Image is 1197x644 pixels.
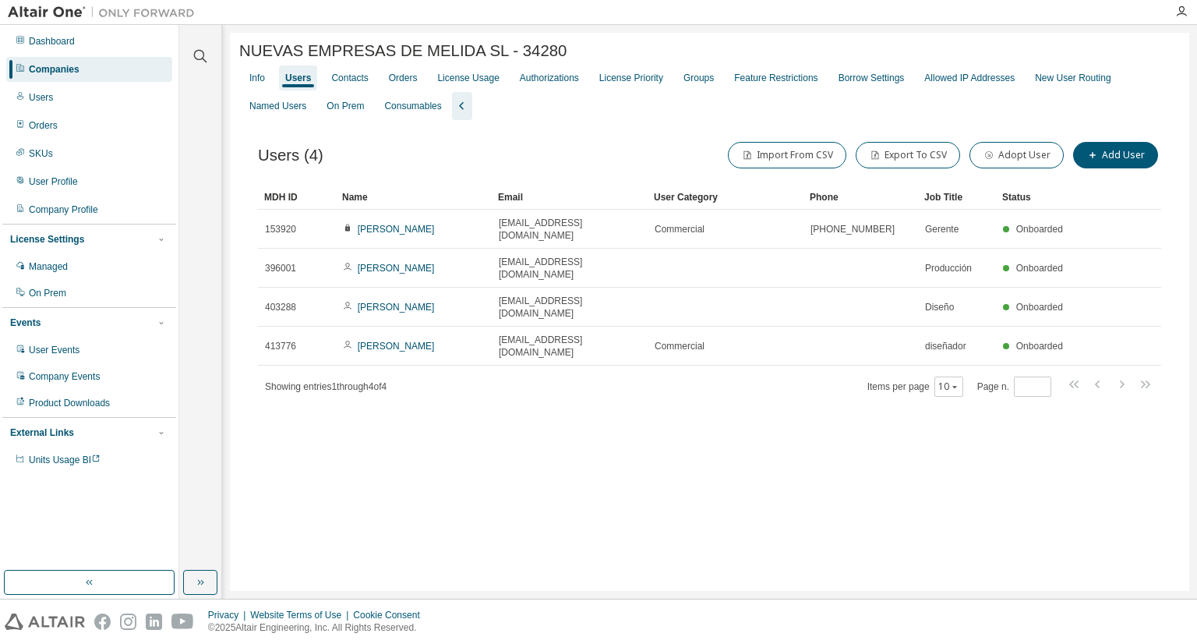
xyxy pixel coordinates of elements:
a: [PERSON_NAME] [358,224,435,235]
span: [PHONE_NUMBER] [810,223,895,235]
span: Producción [925,262,972,274]
span: [EMAIL_ADDRESS][DOMAIN_NAME] [499,334,641,359]
div: Email [498,185,641,210]
span: Showing entries 1 through 4 of 4 [265,381,387,392]
div: Dashboard [29,35,75,48]
span: Items per page [867,377,963,397]
div: Cookie Consent [353,609,429,621]
div: On Prem [29,287,66,299]
img: instagram.svg [120,614,136,630]
div: Events [10,317,41,329]
span: 396001 [265,262,296,274]
div: Orders [29,119,58,132]
div: License Usage [437,72,499,84]
span: 413776 [265,340,296,352]
span: Onboarded [1016,263,1063,274]
div: Users [29,91,53,104]
div: Contacts [331,72,368,84]
div: Authorizations [520,72,579,84]
button: Adopt User [969,142,1064,168]
span: Onboarded [1016,302,1063,313]
span: diseñador [925,340,966,352]
div: New User Routing [1035,72,1110,84]
button: Export To CSV [856,142,960,168]
span: Users (4) [258,147,323,165]
button: Add User [1073,142,1158,168]
div: Info [249,72,265,84]
button: 10 [938,380,959,393]
div: MDH ID [264,185,330,210]
a: [PERSON_NAME] [358,302,435,313]
span: 153920 [265,223,296,235]
div: Consumables [384,100,441,112]
img: linkedin.svg [146,614,162,630]
span: Onboarded [1016,341,1063,352]
span: Commercial [655,340,704,352]
img: altair_logo.svg [5,614,85,630]
div: Company Profile [29,203,98,216]
span: Diseño [925,301,954,313]
a: [PERSON_NAME] [358,263,435,274]
div: On Prem [327,100,364,112]
img: Altair One [8,5,203,20]
div: Feature Restrictions [734,72,817,84]
div: Phone [810,185,912,210]
div: User Profile [29,175,78,188]
span: NUEVAS EMPRESAS DE MELIDA SL - 34280 [239,42,567,60]
span: 403288 [265,301,296,313]
div: Job Title [924,185,990,210]
span: Gerente [925,223,959,235]
div: Orders [389,72,418,84]
span: [EMAIL_ADDRESS][DOMAIN_NAME] [499,256,641,281]
div: Managed [29,260,68,273]
div: Product Downloads [29,397,110,409]
span: Onboarded [1016,224,1063,235]
div: External Links [10,426,74,439]
span: [EMAIL_ADDRESS][DOMAIN_NAME] [499,217,641,242]
a: [PERSON_NAME] [358,341,435,352]
div: Borrow Settings [839,72,905,84]
div: License Settings [10,233,84,246]
div: User Category [654,185,797,210]
div: Groups [683,72,714,84]
p: © 2025 Altair Engineering, Inc. All Rights Reserved. [208,621,429,635]
span: Page n. [977,377,1051,397]
div: Users [285,72,311,84]
img: youtube.svg [171,614,194,630]
div: Privacy [208,609,250,621]
div: License Priority [599,72,663,84]
span: [EMAIL_ADDRESS][DOMAIN_NAME] [499,295,641,320]
div: Website Terms of Use [250,609,353,621]
img: facebook.svg [94,614,111,630]
div: Named Users [249,100,306,112]
div: Name [342,185,486,210]
div: Status [1002,185,1068,210]
span: Commercial [655,223,704,235]
button: Import From CSV [728,142,846,168]
div: Company Events [29,370,100,383]
div: Allowed IP Addresses [924,72,1015,84]
div: SKUs [29,147,53,160]
div: Companies [29,63,79,76]
div: User Events [29,344,79,356]
span: Units Usage BI [29,455,101,465]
